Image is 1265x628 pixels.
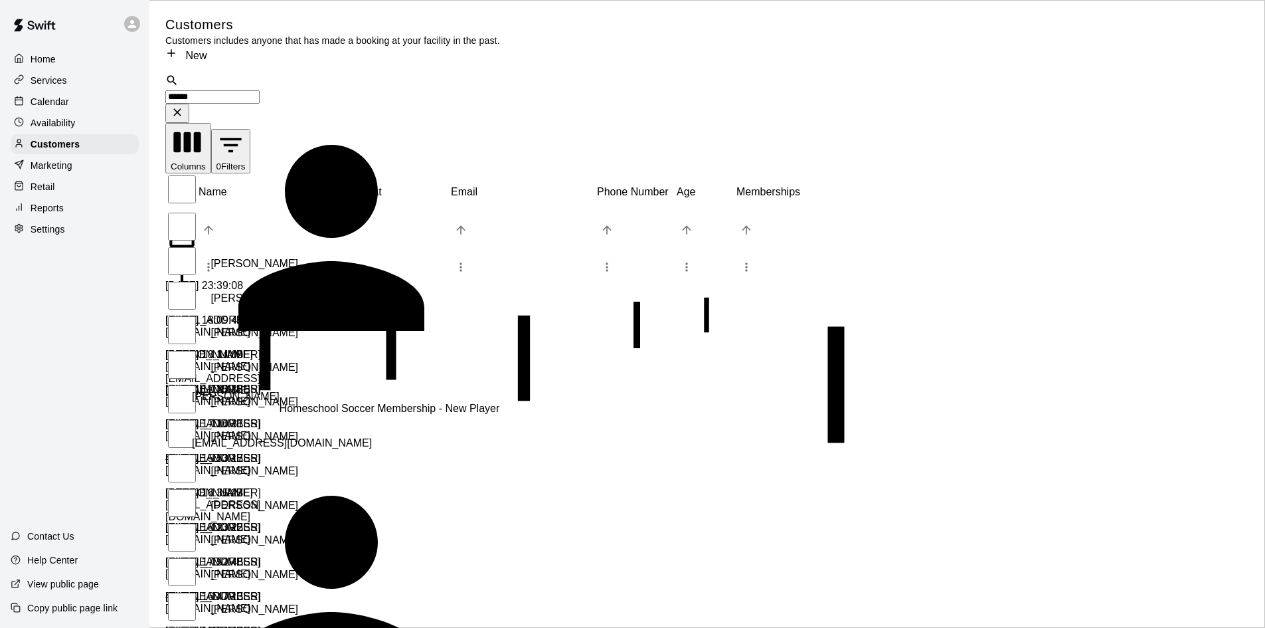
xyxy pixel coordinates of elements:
div: Memberships [736,173,936,211]
p: [PERSON_NAME] [192,391,280,427]
p: Marketing [31,159,72,172]
p: Availability [31,116,76,130]
a: New [165,50,207,61]
a: Availability [11,113,139,133]
input: Select row [168,316,196,344]
a: Marketing [11,156,139,175]
div: Landon Bores [192,98,564,380]
p: Calendar [31,95,69,108]
input: Select row [168,385,196,413]
p: Help Center [27,554,78,567]
p: Retail [31,180,55,193]
div: Phone Number [597,173,677,211]
p: Home [31,52,56,66]
div: Age [677,173,736,211]
input: Select row [168,247,196,275]
input: Select row [168,351,196,379]
span: [EMAIL_ADDRESS][DOMAIN_NAME] [192,437,372,449]
p: View public page [27,577,99,591]
a: Reports [11,198,139,218]
p: Services [31,74,67,87]
input: Select row [168,558,196,586]
p: Reports [31,201,64,215]
a: Calendar [11,92,139,112]
input: Select row [168,593,196,621]
input: Select row [168,455,196,482]
a: Home [11,49,139,69]
input: Select row [168,524,196,552]
a: Retail [11,177,139,197]
input: Select row [168,282,196,310]
h5: Customers [165,16,500,34]
a: Settings [11,219,139,239]
p: Copy public page link [27,601,118,615]
input: Select row [168,420,196,448]
input: Select row [168,489,196,517]
a: Customers [11,134,139,154]
p: Contact Us [27,530,74,543]
p: Homeschool Soccer Membership - New Player [280,403,500,415]
a: Services [11,70,139,90]
p: Customers [31,138,80,151]
div: Search customers by name or email [165,74,1249,123]
p: Settings [31,223,65,236]
p: Customers includes anyone that has made a booking at your facility in the past. [165,34,500,47]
